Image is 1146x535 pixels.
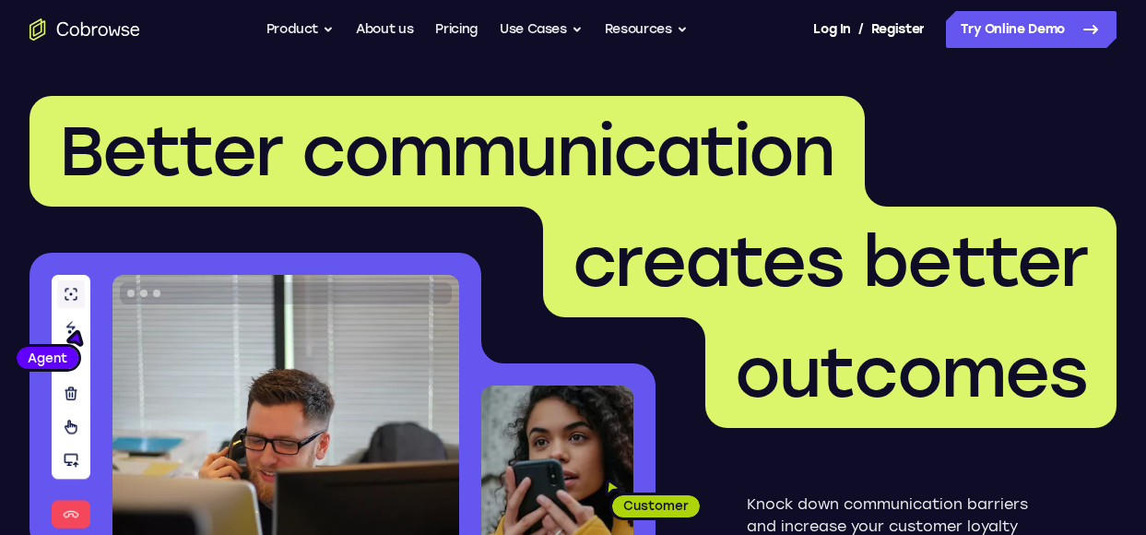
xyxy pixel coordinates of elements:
button: Resources [605,11,688,48]
span: creates better [573,220,1087,303]
span: Better communication [59,110,835,193]
a: Go to the home page [30,18,140,41]
a: Register [871,11,925,48]
a: Log In [813,11,850,48]
span: outcomes [735,331,1087,414]
a: Try Online Demo [946,11,1116,48]
a: Pricing [435,11,478,48]
a: About us [356,11,413,48]
span: / [858,18,864,41]
button: Product [266,11,335,48]
button: Use Cases [500,11,583,48]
